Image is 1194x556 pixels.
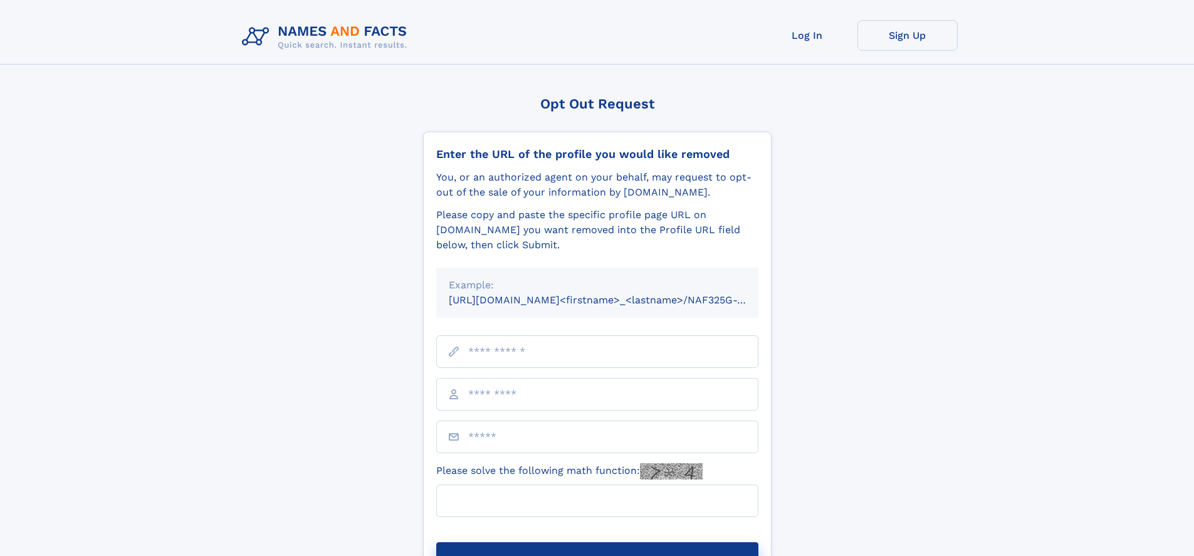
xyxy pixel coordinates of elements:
[237,20,417,54] img: Logo Names and Facts
[436,463,703,480] label: Please solve the following math function:
[436,170,758,200] div: You, or an authorized agent on your behalf, may request to opt-out of the sale of your informatio...
[436,207,758,253] div: Please copy and paste the specific profile page URL on [DOMAIN_NAME] you want removed into the Pr...
[449,278,746,293] div: Example:
[757,20,857,51] a: Log In
[423,96,772,112] div: Opt Out Request
[436,147,758,161] div: Enter the URL of the profile you would like removed
[857,20,958,51] a: Sign Up
[449,294,782,306] small: [URL][DOMAIN_NAME]<firstname>_<lastname>/NAF325G-xxxxxxxx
